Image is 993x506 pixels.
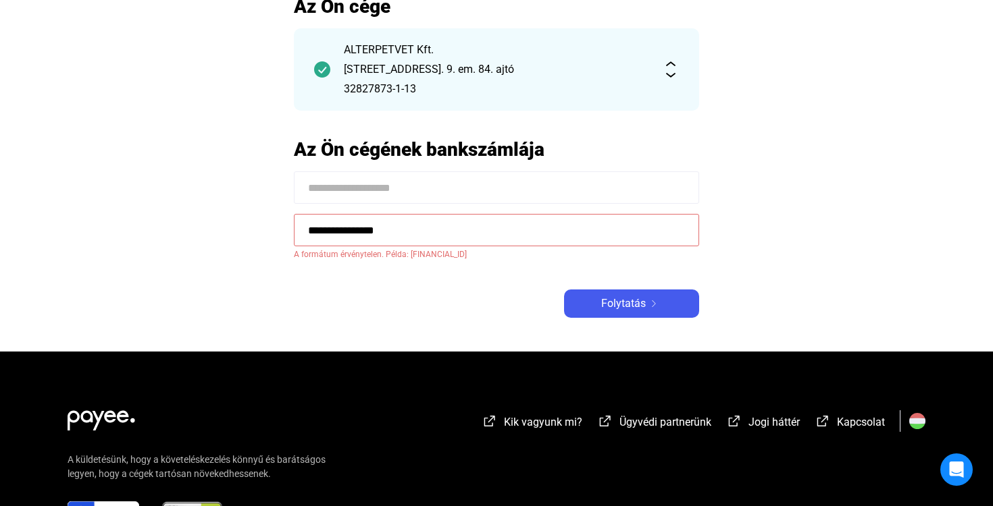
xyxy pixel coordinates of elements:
[815,418,885,430] a: external-link-whiteKapcsolat
[482,414,498,428] img: external-link-white
[314,61,330,78] img: checkmark-darker-green-circle
[482,418,582,430] a: external-link-whiteKik vagyunk mi?
[564,289,699,318] button: Folytatásarrow-right-white
[601,296,646,312] span: Folytatás
[597,414,613,428] img: external-link-white
[619,416,711,428] span: Ügyvédi partnerünk
[726,414,742,428] img: external-link-white
[646,300,662,307] img: arrow-right-white
[344,81,649,97] div: 32827873-1-13
[504,416,582,428] span: Kik vagyunk mi?
[726,418,800,430] a: external-link-whiteJogi háttér
[748,416,800,428] span: Jogi háttér
[294,246,699,262] span: A formátum érvénytelen. Példa: [FINANCIAL_ID]
[663,61,679,78] img: expand
[344,61,649,78] div: [STREET_ADDRESS]. 9. em. 84. ajtó
[344,42,649,58] div: ALTERPETVET Kft.
[597,418,711,430] a: external-link-whiteÜgyvédi partnerünk
[294,138,699,161] h2: Az Ön cégének bankszámlája
[909,413,925,429] img: HU.svg
[68,403,135,430] img: white-payee-white-dot.svg
[940,453,973,486] div: Open Intercom Messenger
[815,414,831,428] img: external-link-white
[837,416,885,428] span: Kapcsolat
